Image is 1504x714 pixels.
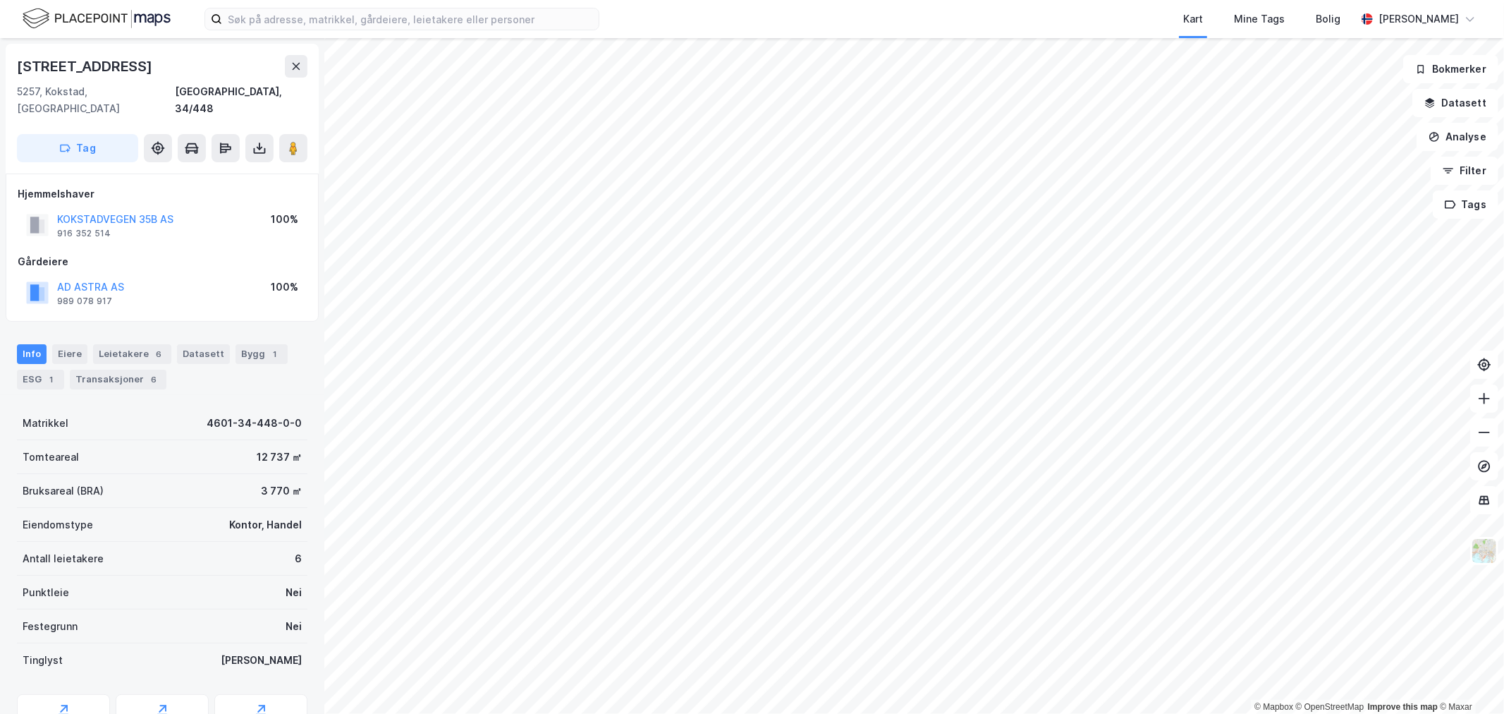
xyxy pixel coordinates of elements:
div: Bolig [1316,11,1340,28]
img: logo.f888ab2527a4732fd821a326f86c7f29.svg [23,6,171,31]
a: Mapbox [1254,702,1293,712]
input: Søk på adresse, matrikkel, gårdeiere, leietakere eller personer [222,8,599,30]
div: Tinglyst [23,652,63,669]
div: Punktleie [23,584,69,601]
div: 5257, Kokstad, [GEOGRAPHIC_DATA] [17,83,175,117]
div: Eiendomstype [23,516,93,533]
div: 6 [147,373,161,387]
div: 100% [271,211,298,228]
div: Eiere [52,344,87,364]
div: 6 [295,550,302,567]
div: Leietakere [93,344,171,364]
div: ESG [17,370,64,389]
iframe: Chat Widget [1433,646,1504,714]
div: 4601-34-448-0-0 [207,415,302,432]
div: Nei [286,618,302,635]
div: Tomteareal [23,449,79,466]
div: Mine Tags [1234,11,1285,28]
div: [STREET_ADDRESS] [17,55,155,78]
button: Bokmerker [1403,55,1498,83]
button: Analyse [1417,123,1498,151]
div: [PERSON_NAME] [221,652,302,669]
div: [PERSON_NAME] [1378,11,1459,28]
button: Tags [1433,190,1498,219]
div: 1 [268,347,282,361]
a: OpenStreetMap [1296,702,1364,712]
button: Tag [17,134,138,162]
a: Improve this map [1368,702,1438,712]
div: Festegrunn [23,618,78,635]
div: 6 [152,347,166,361]
div: 3 770 ㎡ [261,483,302,500]
div: Bruksareal (BRA) [23,483,104,500]
div: Info [17,344,47,364]
div: Kart [1183,11,1203,28]
div: Nei [286,584,302,601]
div: 100% [271,279,298,296]
div: 989 078 917 [57,296,112,307]
div: 1 [44,373,59,387]
div: Matrikkel [23,415,68,432]
button: Datasett [1412,89,1498,117]
div: Bygg [236,344,288,364]
div: Kontor, Handel [229,516,302,533]
div: Transaksjoner [70,370,166,389]
button: Filter [1431,157,1498,185]
div: Datasett [177,344,230,364]
div: Hjemmelshaver [18,186,307,202]
div: 12 737 ㎡ [257,449,302,466]
img: Z [1471,538,1498,564]
div: Gårdeiere [18,253,307,270]
div: 916 352 514 [57,228,111,239]
div: Antall leietakere [23,550,104,567]
div: [GEOGRAPHIC_DATA], 34/448 [175,83,307,117]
